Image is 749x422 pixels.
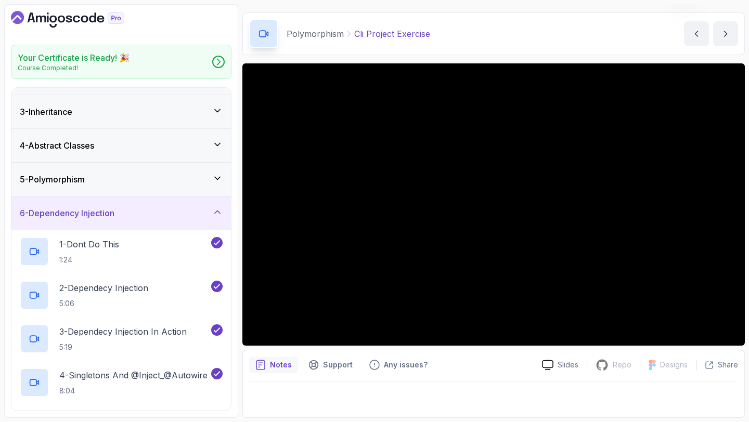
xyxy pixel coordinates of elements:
button: 4-Singletons And @Inject_@Autowire8:04 [20,368,223,397]
button: Feedback button [363,357,434,373]
button: 2-Dependecy Injection5:06 [20,281,223,310]
p: Notes [270,360,292,370]
button: 5-Polymorphism [11,163,231,196]
button: Support button [302,357,359,373]
button: 3-Dependecy Injection In Action5:19 [20,324,223,353]
button: 3-Inheritance [11,95,231,128]
iframe: 9 - CLI Project Exercise [242,63,745,346]
h3: 4 - Abstract Classes [20,139,94,152]
p: Slides [558,360,578,370]
button: 6-Dependency Injection [11,196,231,230]
button: previous content [684,21,709,46]
button: notes button [249,357,298,373]
a: Slides [534,360,587,371]
p: 5:19 [59,342,187,352]
h3: 3 - Inheritance [20,105,72,118]
a: Dashboard [11,11,148,28]
p: 2 - Dependecy Injection [59,282,148,294]
p: Repo [613,360,631,370]
h3: 6 - Dependency Injection [20,207,114,219]
p: Course Completed! [18,64,130,72]
button: Share [696,360,738,370]
p: Polymorphism [287,28,344,40]
p: 5:06 [59,298,148,309]
p: 8:04 [59,386,208,396]
button: 1-Dont Do This1:24 [20,237,223,266]
h2: Your Certificate is Ready! 🎉 [18,51,130,64]
p: Designs [660,360,688,370]
p: 1:24 [59,255,119,265]
h3: 5 - Polymorphism [20,173,85,186]
a: Your Certificate is Ready! 🎉Course Completed! [11,45,231,79]
button: 4-Abstract Classes [11,129,231,162]
p: 4 - Singletons And @Inject_@Autowire [59,369,208,381]
p: Support [323,360,353,370]
p: 1 - Dont Do This [59,238,119,250]
p: 3 - Dependecy Injection In Action [59,325,187,338]
p: Any issues? [384,360,428,370]
p: Cli Project Exercise [354,28,430,40]
p: Share [718,360,738,370]
button: next content [713,21,738,46]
